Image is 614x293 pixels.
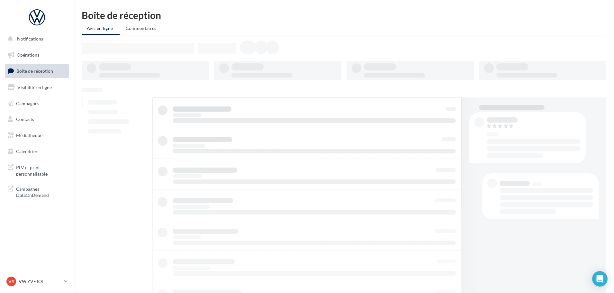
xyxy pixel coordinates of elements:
[17,85,52,90] span: Visibilité en ligne
[592,271,608,287] div: Open Intercom Messenger
[16,100,39,106] span: Campagnes
[16,185,66,198] span: Campagnes DataOnDemand
[4,32,68,46] button: Notifications
[17,36,43,41] span: Notifications
[4,129,70,142] a: Médiathèque
[4,48,70,62] a: Opérations
[16,133,42,138] span: Médiathèque
[16,149,38,154] span: Calendrier
[19,278,61,285] p: VW YVETOT
[17,52,39,58] span: Opérations
[16,68,53,74] span: Boîte de réception
[4,145,70,158] a: Calendrier
[4,182,70,201] a: Campagnes DataOnDemand
[16,116,34,122] span: Contacts
[4,160,70,179] a: PLV et print personnalisable
[16,163,66,177] span: PLV et print personnalisable
[4,113,70,126] a: Contacts
[5,275,69,288] a: VY VW YVETOT
[4,81,70,94] a: Visibilité en ligne
[4,97,70,110] a: Campagnes
[8,278,14,285] span: VY
[82,10,606,20] div: Boîte de réception
[4,64,70,78] a: Boîte de réception
[126,25,157,31] span: Commentaires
